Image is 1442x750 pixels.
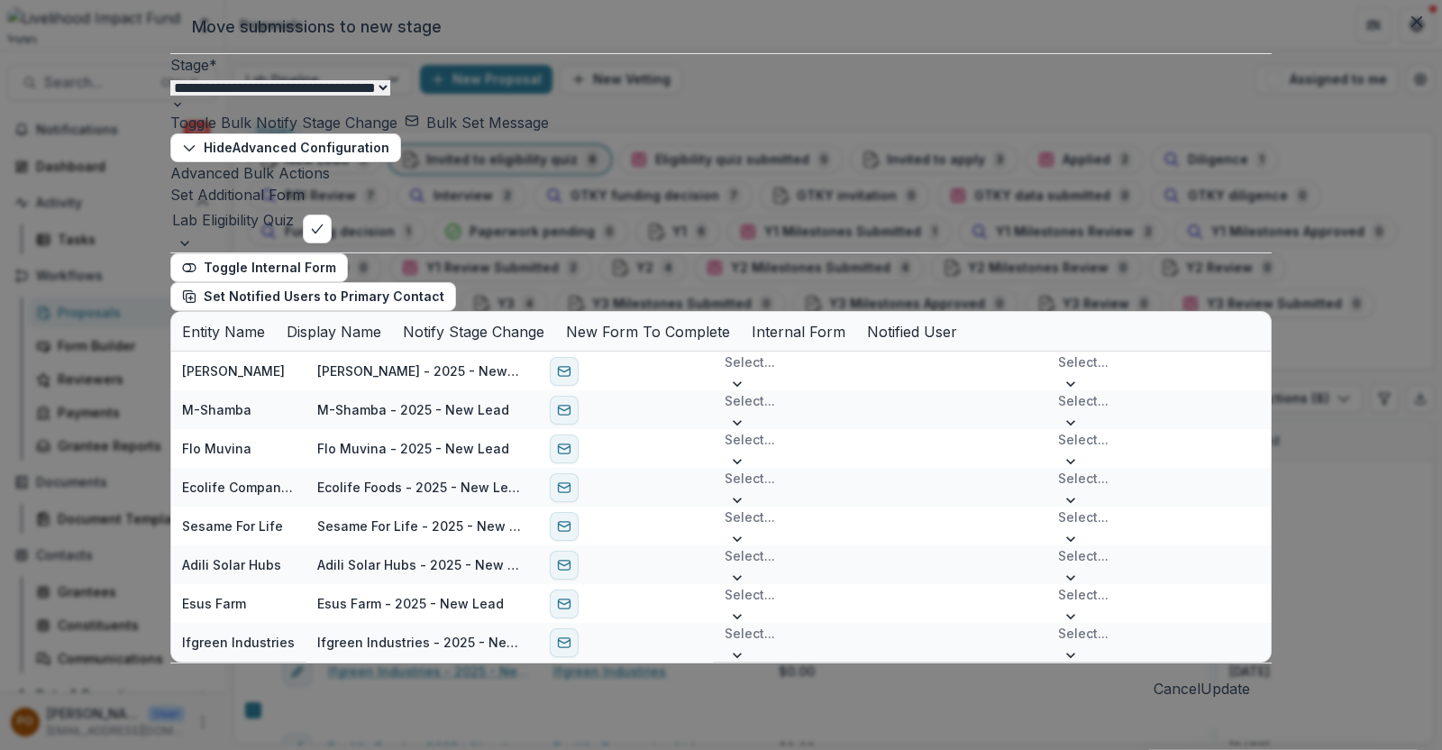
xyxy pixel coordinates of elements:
[171,312,276,351] div: Entity Name
[550,512,579,541] button: send-email
[182,594,246,613] div: Esus Farm
[170,56,217,74] label: Stage
[317,594,504,613] div: Esus Farm - 2025 - New Lead
[405,112,549,133] button: set-bulk-email
[182,555,281,574] div: Adili Solar Hubs
[170,253,348,282] button: Toggle Internal Form
[550,473,579,502] button: send-email
[276,312,392,351] div: Display Name
[170,112,397,133] button: Toggle Bulk Notify Stage Change
[317,517,521,535] div: Sesame For Life - 2025 - New Lead
[555,321,741,343] div: New Form To Complete
[317,439,509,458] div: Flo Muvina - 2025 - New Lead
[1402,7,1431,36] button: Close
[317,478,521,497] div: Ecolife Foods - 2025 - New Lead
[171,321,276,343] div: Entity Name
[550,434,579,463] button: send-email
[741,312,856,351] div: Internal Form
[170,162,1272,184] p: Advanced Bulk Actions
[276,321,392,343] div: Display Name
[1154,678,1200,700] button: Cancel
[170,282,456,311] button: Set Notified Users to Primary Contact
[303,215,332,243] button: bulk-confirm-option
[182,439,251,458] div: Flo Muvina
[317,555,521,574] div: Adili Solar Hubs - 2025 - New Lead
[550,396,579,425] button: send-email
[317,633,521,652] div: Ifgreen Industries - 2025 - New Lead
[182,517,283,535] div: Sesame For Life
[856,312,968,351] div: Notified User
[555,312,741,351] div: New Form To Complete
[550,590,579,618] button: send-email
[550,357,579,386] button: send-email
[550,628,579,657] button: send-email
[1200,678,1250,700] button: Update
[182,400,251,419] div: M-Shamba
[317,361,521,380] div: [PERSON_NAME] - 2025 - New Lead
[741,321,856,343] div: Internal Form
[550,551,579,580] button: send-email
[170,186,305,204] label: Set Additional Form
[182,361,285,380] div: [PERSON_NAME]
[317,400,509,419] div: M-Shamba - 2025 - New Lead
[182,478,296,497] div: Ecolife Companies Ltd
[392,312,555,351] div: Notify Stage Change
[392,321,555,343] div: Notify Stage Change
[856,321,968,343] div: Notified User
[182,633,295,652] div: Ifgreen Industries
